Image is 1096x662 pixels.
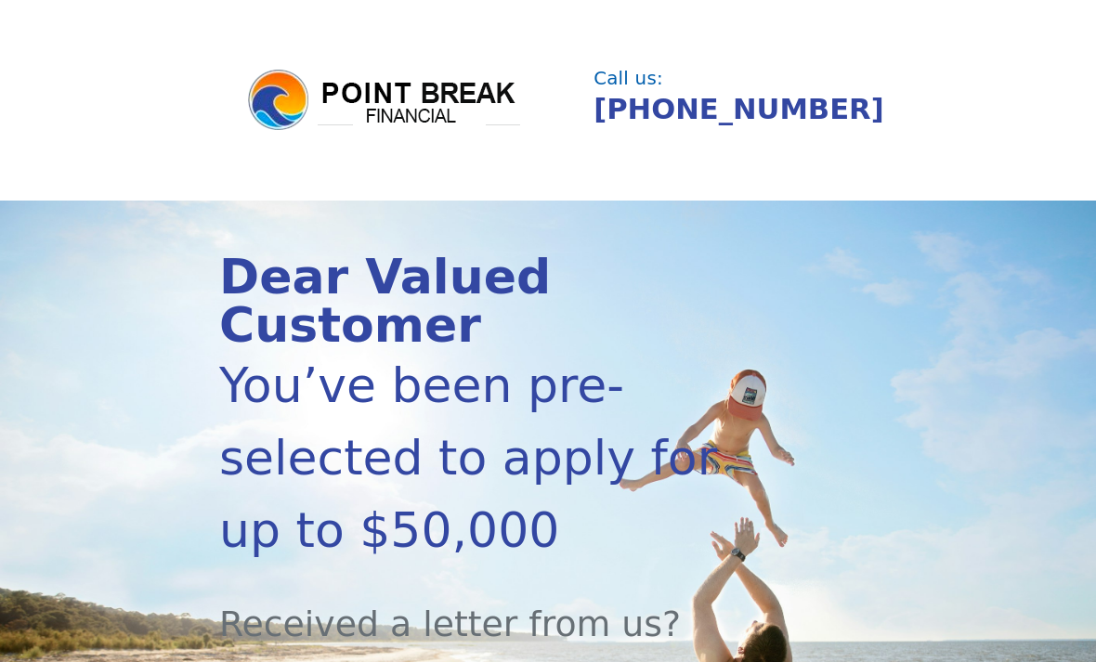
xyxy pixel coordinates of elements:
div: Call us: [594,70,868,88]
a: [PHONE_NUMBER] [594,93,883,125]
div: Dear Valued Customer [219,253,778,349]
div: Received a letter from us? [219,566,778,651]
div: You’ve been pre-selected to apply for up to $50,000 [219,349,778,566]
img: logo.png [245,67,524,134]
